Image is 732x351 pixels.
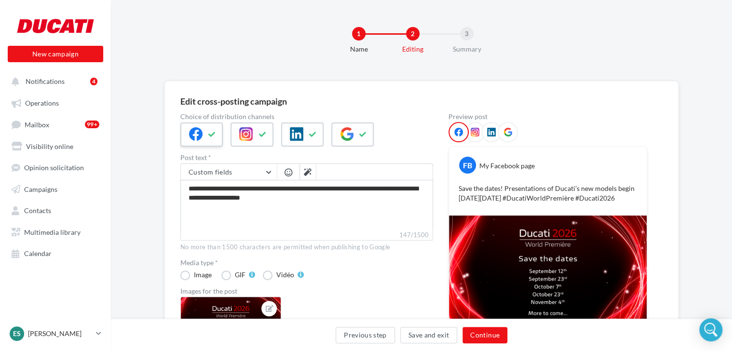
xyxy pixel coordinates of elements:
a: Campaigns [6,180,105,197]
div: Image [194,271,212,278]
label: Post text * [180,154,433,161]
a: ES [PERSON_NAME] [8,324,103,343]
a: Mailbox99+ [6,115,105,133]
a: Operations [6,94,105,111]
span: Notifications [26,77,65,85]
div: My Facebook page [479,161,535,171]
button: Continue [462,327,507,343]
div: Images for the post [180,288,433,295]
span: Mailbox [25,120,49,128]
a: Contacts [6,201,105,218]
div: Name [328,44,390,54]
div: 99+ [85,121,99,128]
span: Custom fields [189,168,232,176]
div: GIF [235,271,245,278]
button: Custom fields [181,164,277,180]
div: 3 [460,27,474,40]
span: Operations [25,99,59,107]
label: Media type * [180,259,433,266]
div: Edit cross-posting campaign [180,97,287,106]
p: Save the dates! Presentations of Ducati’s new models begin [DATE][DATE] #DucatiWorldPremière #Duc... [459,184,637,203]
span: Contacts [24,206,51,215]
div: FB [459,157,476,174]
span: ES [13,329,21,338]
div: 4 [90,78,97,85]
span: Multimedia library [24,228,81,236]
div: 2 [406,27,420,40]
label: Choice of distribution channels [180,113,433,120]
div: No more than 1500 characters are permitted when publishing to Google [180,243,433,252]
div: Preview post [448,113,647,120]
button: Notifications 4 [6,72,101,90]
a: Visibility online [6,137,105,154]
p: [PERSON_NAME] [28,329,92,338]
button: Previous step [336,327,395,343]
div: Summary [436,44,498,54]
div: Editing [382,44,444,54]
button: New campaign [8,46,103,62]
div: Vidéo [276,271,294,278]
a: Calendar [6,244,105,261]
a: Opinion solicitation [6,158,105,175]
div: 1 [352,27,366,40]
a: Multimedia library [6,223,105,240]
span: Visibility online [26,142,73,150]
span: Campaigns [24,185,57,193]
span: Calendar [24,249,52,257]
span: Opinion solicitation [24,163,84,172]
button: Save and exit [400,327,458,343]
div: Open Intercom Messenger [699,318,722,341]
label: 147/1500 [180,230,433,241]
